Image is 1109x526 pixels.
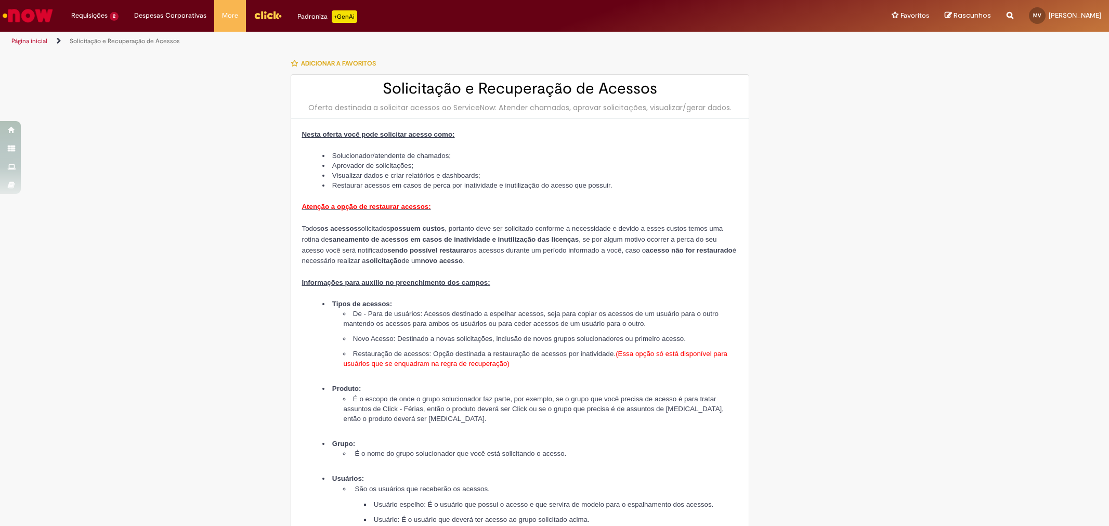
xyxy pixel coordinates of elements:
li: Usuário espelho: É o usuário que possui o acesso e que servira de modelo para o espalhamento dos ... [364,499,738,509]
strong: acesso não for restaurado [646,246,733,254]
span: Favoritos [901,10,929,21]
span: Todos solicitados , portanto deve ser solicitado conforme a necessidade e devido a esses custos t... [302,225,736,265]
a: Página inicial [11,37,47,45]
strong: possuem custos [390,225,445,232]
strong: Tipos de acessos: [332,300,392,308]
li: Usuário: É o usuário que deverá ter acesso ao grupo solicitado acima. [364,515,738,524]
span: Atenção a opção de restaurar acessos: [302,203,430,211]
span: More [222,10,238,21]
span: (Essa opção só está disponível para usuários que se enquadram na regra de recuperação) [343,350,727,367]
li: Restaurar acessos em casos de perca por inatividade e inutilização do acesso que possuir. [322,180,738,190]
a: Rascunhos [945,11,991,21]
strong: sendo possível restaurar [387,246,469,254]
img: click_logo_yellow_360x200.png [254,7,282,23]
strong: saneamento de acessos [329,235,408,243]
img: ServiceNow [1,5,55,26]
a: Solicitação e Recuperação de Acessos [70,37,180,45]
strong: solicitação [366,257,401,265]
span: Adicionar a Favoritos [301,59,376,68]
span: Informações para auxílio no preenchimento dos campos: [302,279,490,286]
strong: os acessos [320,225,358,232]
strong: Produto: [332,385,361,392]
span: É o nome do grupo solucionador que você está solicitando o acesso. [355,450,567,457]
li: Visualizar dados e criar relatórios e dashboards; [322,170,738,180]
li: Novo Acesso: Destinado a novas solicitações, inclusão de novos grupos solucionadores ou primeiro ... [343,334,738,344]
h2: Solicitação e Recuperação de Acessos [302,80,738,97]
span: São os usuários que receberão os acessos. [355,485,490,493]
ul: Trilhas de página [8,32,732,51]
span: Requisições [71,10,108,21]
span: Rascunhos [954,10,991,20]
li: Solucionador/atendente de chamados; [322,151,738,161]
span: Despesas Corporativas [134,10,206,21]
div: Padroniza [297,10,357,23]
li: De - Para de usuários: Acessos destinado a espelhar acessos, seja para copiar os acessos de um us... [343,309,738,328]
span: Nesta oferta você pode solicitar acesso como: [302,130,454,138]
strong: novo acesso [421,257,463,265]
div: Oferta destinada a solicitar acessos ao ServiceNow: Atender chamados, aprovar solicitações, visua... [302,102,738,113]
strong: Grupo: [332,440,355,448]
li: Aprovador de solicitações; [322,161,738,170]
p: +GenAi [332,10,357,23]
li: Restauração de acessos: Opção destinada a restauração de acessos por inatividade. [343,349,738,378]
span: MV [1033,12,1041,19]
span: 2 [110,12,119,21]
span: [PERSON_NAME] [1049,11,1101,20]
span: É o escopo de onde o grupo solucionador faz parte, por exemplo, se o grupo que você precisa de ac... [343,395,723,423]
strong: em casos de inatividade e inutilização das licenças [410,235,579,243]
button: Adicionar a Favoritos [291,52,382,74]
strong: Usuários: [332,475,364,482]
